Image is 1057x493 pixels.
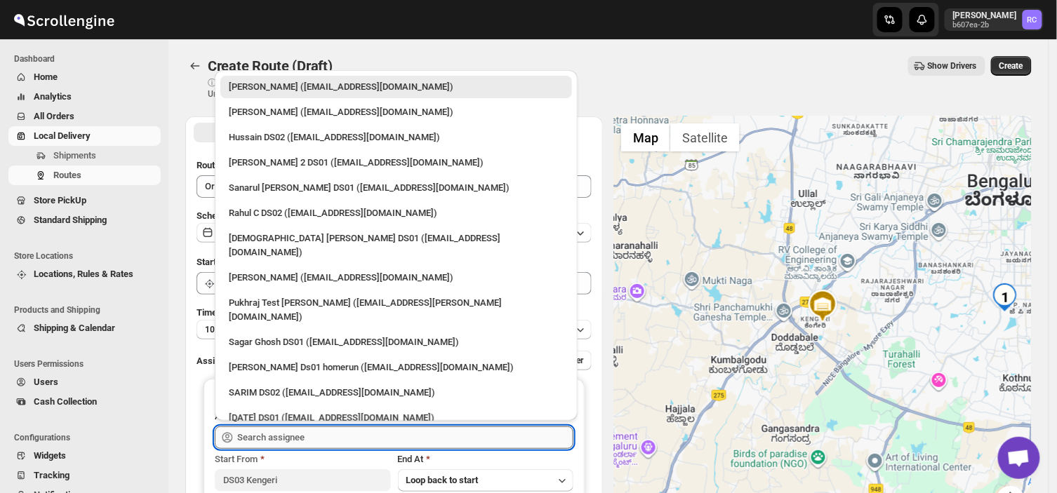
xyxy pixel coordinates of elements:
[953,21,1017,29] p: b607ea-2b
[53,170,81,180] span: Routes
[229,335,564,349] div: Sagar Ghosh DS01 ([EMAIL_ADDRESS][DOMAIN_NAME])
[8,264,161,284] button: Locations, Rules & Rates
[229,80,564,94] div: [PERSON_NAME] ([EMAIL_ADDRESS][DOMAIN_NAME])
[237,426,573,449] input: Search assignee
[406,475,479,485] span: Loop back to start
[215,123,578,149] li: Hussain DS02 (jarav60351@abatido.com)
[229,130,564,144] div: Hussain DS02 ([EMAIL_ADDRESS][DOMAIN_NAME])
[229,386,564,400] div: SARIM DS02 ([EMAIL_ADDRESS][DOMAIN_NAME])
[215,379,578,404] li: SARIM DS02 (xititor414@owlny.com)
[908,56,985,76] button: Show Drivers
[34,450,66,461] span: Widgets
[621,123,670,151] button: Show street map
[670,123,740,151] button: Show satellite imagery
[398,452,573,466] div: End At
[8,392,161,412] button: Cash Collection
[8,87,161,107] button: Analytics
[8,107,161,126] button: All Orders
[197,257,307,267] span: Start Location (Warehouse)
[229,181,564,195] div: Sanarul [PERSON_NAME] DS01 ([EMAIL_ADDRESS][DOMAIN_NAME])
[34,195,86,205] span: Store PickUp
[215,98,578,123] li: Mujakkir Benguli (voweh79617@daypey.com)
[1028,15,1037,25] text: RC
[34,470,69,480] span: Tracking
[998,437,1040,479] a: Open chat
[215,149,578,174] li: Ali Husain 2 DS01 (petec71113@advitize.com)
[194,123,393,142] button: All Route Options
[197,320,592,339] button: 10 minutes
[34,72,58,82] span: Home
[34,111,74,121] span: All Orders
[14,304,161,316] span: Products and Shipping
[215,353,578,379] li: Sourav Ds01 homerun (bamij29633@eluxeer.com)
[215,264,578,289] li: Vikas Rathod (lolegiy458@nalwan.com)
[1023,10,1042,29] span: Rahul Chopra
[8,372,161,392] button: Users
[215,289,578,328] li: Pukhraj Test Grewal (lesogip197@pariag.com)
[229,296,564,324] div: Pukhraj Test [PERSON_NAME] ([EMAIL_ADDRESS][PERSON_NAME][DOMAIN_NAME])
[8,67,161,87] button: Home
[34,91,72,102] span: Analytics
[14,358,161,370] span: Users Permissions
[197,175,592,198] input: Eg: Bengaluru Route
[14,250,161,262] span: Store Locations
[208,77,429,100] p: ⓘ Shipments can also be added from Shipments menu Unrouted tab
[53,150,96,161] span: Shipments
[8,166,161,185] button: Routes
[229,271,564,285] div: [PERSON_NAME] ([EMAIL_ADDRESS][DOMAIN_NAME])
[14,53,161,65] span: Dashboard
[953,10,1017,21] p: [PERSON_NAME]
[229,411,564,425] div: [DATE] DS01 ([EMAIL_ADDRESS][DOMAIN_NAME])
[8,466,161,485] button: Tracking
[14,432,161,443] span: Configurations
[34,323,115,333] span: Shipping & Calendar
[34,269,133,279] span: Locations, Rules & Rates
[205,324,247,335] span: 10 minutes
[229,360,564,374] div: [PERSON_NAME] Ds01 homerun ([EMAIL_ADDRESS][DOMAIN_NAME])
[991,283,1019,311] div: 1
[229,231,564,259] div: [DEMOGRAPHIC_DATA] [PERSON_NAME] DS01 ([EMAIL_ADDRESS][DOMAIN_NAME])
[229,105,564,119] div: [PERSON_NAME] ([EMAIL_ADDRESS][DOMAIN_NAME])
[11,2,117,37] img: ScrollEngine
[215,454,258,464] span: Start From
[991,56,1032,76] button: Create
[197,160,246,170] span: Route Name
[34,215,107,225] span: Standard Shipping
[398,469,573,492] button: Loop back to start
[197,356,234,366] span: Assign to
[215,174,578,199] li: Sanarul Haque DS01 (fefifag638@adosnan.com)
[197,307,253,318] span: Time Per Stop
[8,446,161,466] button: Widgets
[197,210,253,221] span: Scheduled for
[185,56,205,76] button: Routes
[215,224,578,264] li: Islam Laskar DS01 (vixib74172@ikowat.com)
[215,328,578,353] li: Sagar Ghosh DS01 (loneyoj483@downlor.com)
[34,377,58,387] span: Users
[215,199,578,224] li: Rahul C DS02 (rahul.chopra@home-run.co)
[215,76,578,98] li: Rahul Chopra (pukhraj@home-run.co)
[928,60,977,72] span: Show Drivers
[197,223,592,243] button: [DATE]|[DATE]
[34,396,97,407] span: Cash Collection
[8,146,161,166] button: Shipments
[215,404,578,429] li: Raja DS01 (gasecig398@owlny.com)
[945,8,1044,31] button: User menu
[34,130,91,141] span: Local Delivery
[208,58,333,74] span: Create Route (Draft)
[999,60,1023,72] span: Create
[229,156,564,170] div: [PERSON_NAME] 2 DS01 ([EMAIL_ADDRESS][DOMAIN_NAME])
[8,318,161,338] button: Shipping & Calendar
[229,206,564,220] div: Rahul C DS02 ([EMAIL_ADDRESS][DOMAIN_NAME])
